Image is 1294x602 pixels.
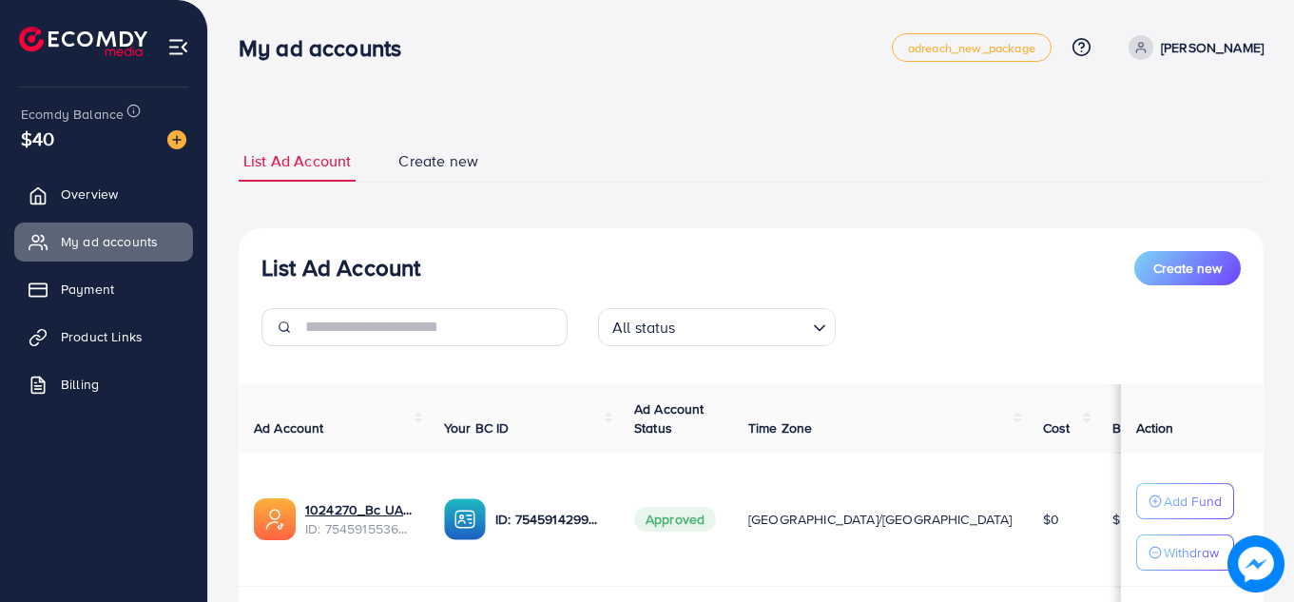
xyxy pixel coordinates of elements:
p: Add Fund [1164,490,1222,513]
a: Overview [14,175,193,213]
input: Search for option [682,310,805,341]
span: List Ad Account [243,150,351,172]
a: adreach_new_package [892,33,1052,62]
img: menu [167,36,189,58]
h3: List Ad Account [261,254,420,282]
button: Withdraw [1136,534,1234,571]
a: My ad accounts [14,223,193,261]
span: Ad Account [254,418,324,437]
a: [PERSON_NAME] [1121,35,1264,60]
a: 1024270_Bc UAE10kkk_1756920945833 [305,500,414,519]
span: ID: 7545915536356278280 [305,519,414,538]
img: image [1227,535,1284,592]
span: Overview [61,184,118,204]
span: Ad Account Status [634,399,705,437]
div: Search for option [598,308,836,346]
button: Create new [1134,251,1241,285]
span: [GEOGRAPHIC_DATA]/[GEOGRAPHIC_DATA] [748,510,1013,529]
img: ic-ba-acc.ded83a64.svg [444,498,486,540]
span: Time Zone [748,418,812,437]
span: Ecomdy Balance [21,105,124,124]
span: $0 [1043,510,1059,529]
img: ic-ads-acc.e4c84228.svg [254,498,296,540]
span: All status [608,314,680,341]
h3: My ad accounts [239,34,416,62]
span: Approved [634,507,716,532]
span: Your BC ID [444,418,510,437]
span: Cost [1043,418,1071,437]
span: Create new [398,150,478,172]
button: Add Fund [1136,483,1234,519]
span: Payment [61,280,114,299]
p: ID: 7545914299548221448 [495,508,604,531]
span: adreach_new_package [908,42,1035,54]
img: logo [19,27,147,56]
img: image [167,130,186,149]
span: Product Links [61,327,143,346]
span: Billing [61,375,99,394]
p: [PERSON_NAME] [1161,36,1264,59]
p: Withdraw [1164,541,1219,564]
span: My ad accounts [61,232,158,251]
span: $40 [21,125,54,152]
a: Billing [14,365,193,403]
a: Product Links [14,318,193,356]
span: Create new [1153,259,1222,278]
a: Payment [14,270,193,308]
span: Action [1136,418,1174,437]
div: <span class='underline'>1024270_Bc UAE10kkk_1756920945833</span></br>7545915536356278280 [305,500,414,539]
